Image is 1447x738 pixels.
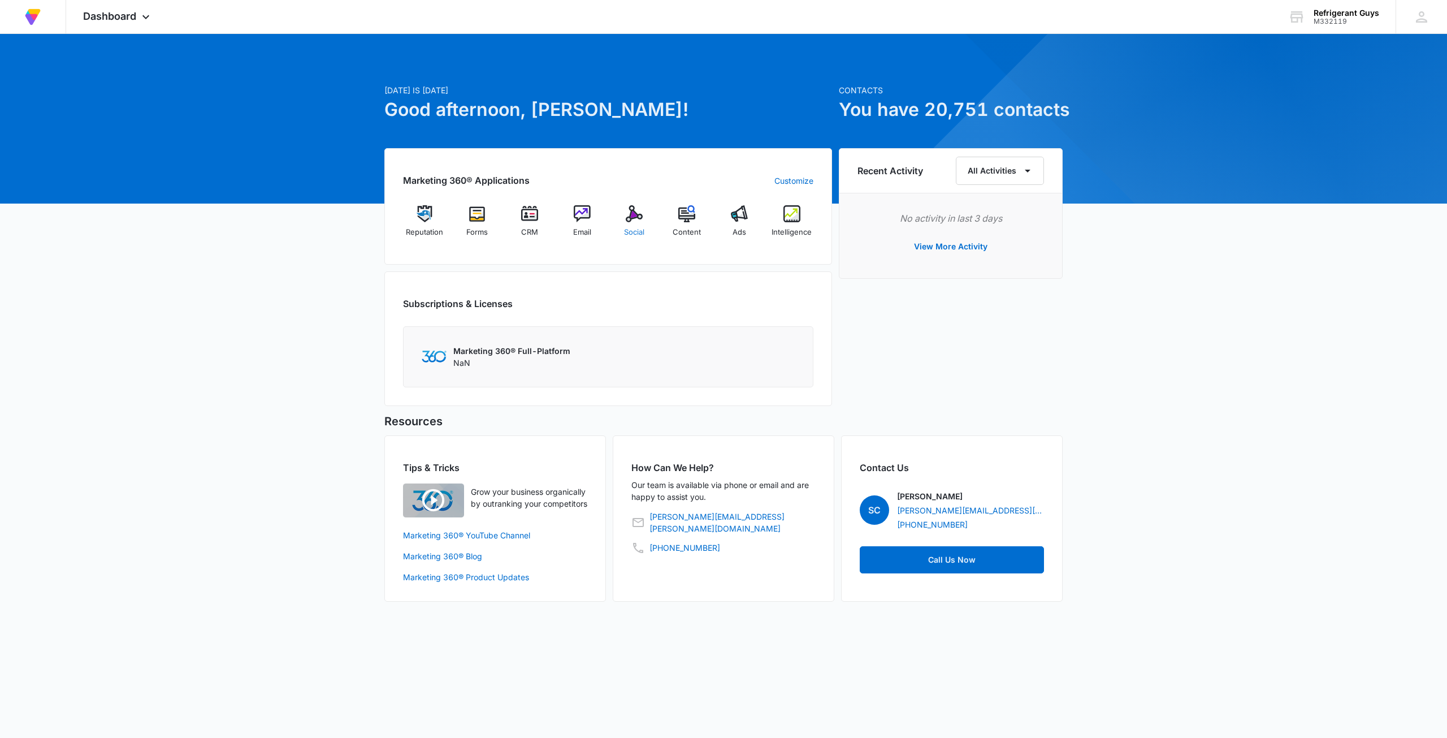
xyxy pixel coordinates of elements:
[733,227,746,238] span: Ads
[770,205,813,246] a: Intelligence
[560,205,604,246] a: Email
[649,511,816,534] a: [PERSON_NAME][EMAIL_ADDRESS][PERSON_NAME][DOMAIN_NAME]
[403,529,587,541] a: Marketing 360® YouTube Channel
[857,212,1044,225] p: No activity in last 3 days
[403,484,464,517] img: Quick Overview Video
[23,7,43,27] img: Volusion
[897,490,963,502] p: [PERSON_NAME]
[453,345,570,369] div: NaN
[521,227,538,238] span: CRM
[406,227,443,238] span: Reputation
[897,504,1044,516] a: [PERSON_NAME][EMAIL_ADDRESS][PERSON_NAME][DOMAIN_NAME]
[456,205,499,246] a: Forms
[631,479,816,503] p: Our team is available via phone or email and are happy to assist you.
[631,461,816,474] h2: How Can We Help?
[422,351,447,362] img: Marketing 360 Logo
[613,205,656,246] a: Social
[403,571,587,583] a: Marketing 360® Product Updates
[453,345,570,357] p: Marketing 360® Full-Platform
[1314,8,1379,18] div: account name
[649,542,720,554] a: [PHONE_NUMBER]
[403,174,530,187] h2: Marketing 360® Applications
[860,461,1044,474] h2: Contact Us
[403,461,587,474] h2: Tips & Tricks
[774,175,813,187] a: Customize
[673,227,701,238] span: Content
[857,164,923,178] h6: Recent Activity
[897,519,968,530] a: [PHONE_NUMBER]
[384,96,832,123] h1: Good afternoon, [PERSON_NAME]!
[956,157,1044,185] button: All Activities
[772,227,812,238] span: Intelligence
[860,495,889,525] span: SC
[384,413,1063,430] h5: Resources
[403,297,513,310] h2: Subscriptions & Licenses
[665,205,709,246] a: Content
[903,233,999,260] button: View More Activity
[83,10,136,22] span: Dashboard
[466,227,488,238] span: Forms
[860,546,1044,573] a: Call Us Now
[508,205,552,246] a: CRM
[573,227,591,238] span: Email
[624,227,644,238] span: Social
[718,205,761,246] a: Ads
[1314,18,1379,25] div: account id
[384,84,832,96] p: [DATE] is [DATE]
[403,205,447,246] a: Reputation
[403,550,587,562] a: Marketing 360® Blog
[471,486,587,510] p: Grow your business organically by outranking your competitors
[839,96,1063,123] h1: You have 20,751 contacts
[839,84,1063,96] p: Contacts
